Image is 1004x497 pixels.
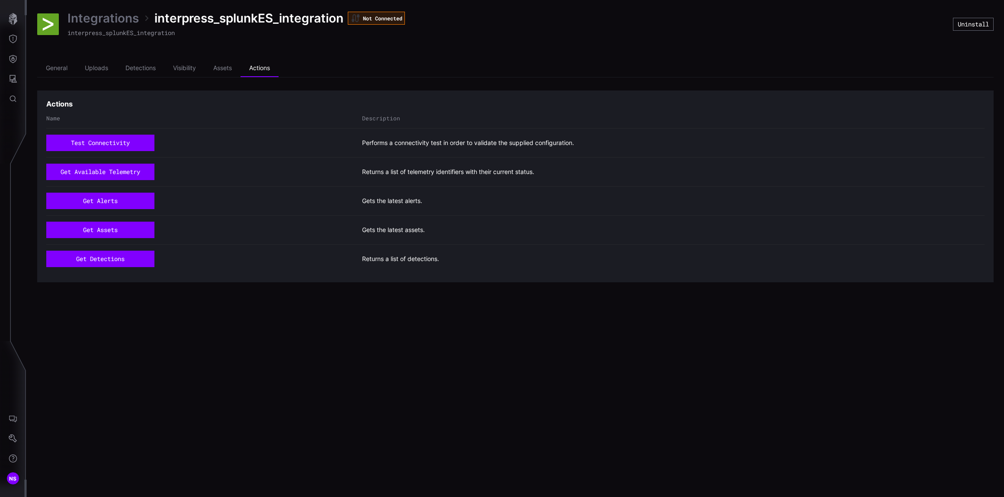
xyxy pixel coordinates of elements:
span: Gets the latest assets. [362,226,425,234]
span: Gets the latest alerts. [362,197,422,205]
button: get assets [46,222,154,238]
button: test connectivity [46,135,154,151]
span: Performs a connectivity test in order to validate the supplied configuration. [362,139,574,147]
div: Description [362,115,985,122]
span: Returns a list of detections. [362,255,439,263]
button: Uninstall [953,18,994,31]
button: get alerts [46,193,154,209]
span: interpress_splunkES_integration [67,29,175,37]
h3: Actions [46,100,73,109]
button: get available telemetry [46,164,154,180]
li: Assets [205,60,241,77]
li: Detections [117,60,164,77]
span: Returns a list of telemetry identifiers with their current status. [362,168,534,176]
span: NS [9,474,17,483]
div: Name [46,115,358,122]
a: Integrations [67,10,139,26]
li: Visibility [164,60,205,77]
li: Uploads [76,60,117,77]
span: interpress_splunkES_integration [154,10,343,26]
button: NS [0,468,26,488]
img: Splunk ES [37,13,59,35]
li: General [37,60,76,77]
li: Actions [241,60,279,77]
div: Not Connected [348,12,405,25]
button: get detections [46,251,154,267]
